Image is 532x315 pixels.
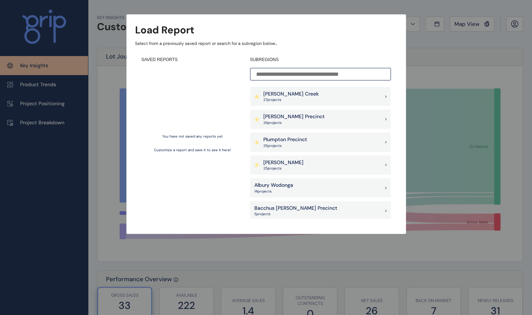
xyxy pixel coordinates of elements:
[263,120,325,125] p: 26 project s
[263,159,304,166] p: [PERSON_NAME]
[250,57,391,63] h4: SUBREGIONS
[162,134,223,139] p: You have not saved any reports yet
[254,182,293,189] p: Albury Wodonga
[254,205,337,212] p: Bacchus [PERSON_NAME] Precinct
[154,148,231,153] p: Customize a report and save it to see it here!
[142,57,244,63] h4: SAVED REPORTS
[263,136,307,143] p: Plumpton Precinct
[254,189,293,194] p: 14 project s
[135,41,397,47] p: Select from a previously saved report or search for a subregion below...
[263,166,304,171] p: 25 project s
[135,23,194,37] h3: Load Report
[254,212,337,217] p: 5 project s
[263,143,307,148] p: 35 project s
[263,91,319,98] p: [PERSON_NAME] Creek
[263,113,325,120] p: [PERSON_NAME] Precinct
[263,97,319,102] p: 27 project s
